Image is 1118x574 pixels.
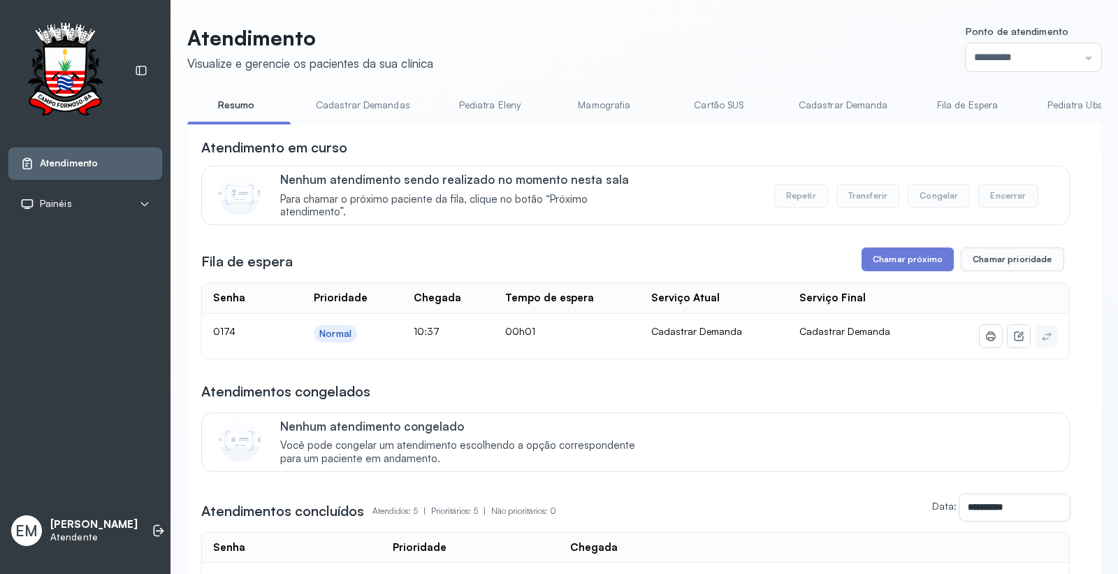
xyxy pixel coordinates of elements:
button: Congelar [908,184,970,208]
a: Mamografia [556,94,653,117]
button: Repetir [774,184,828,208]
div: Prioridade [314,292,368,305]
button: Chamar próximo [862,247,954,271]
img: Logotipo do estabelecimento [15,22,115,120]
span: Você pode congelar um atendimento escolhendo a opção correspondente para um paciente em andamento. [280,439,650,466]
a: Cadastrar Demandas [302,94,424,117]
span: Cadastrar Demanda [799,325,890,337]
a: Fila de Espera [919,94,1017,117]
p: Nenhum atendimento congelado [280,419,650,433]
div: Serviço Atual [651,292,720,305]
p: Não prioritários: 0 [491,501,556,521]
div: Cadastrar Demanda [651,325,777,338]
span: Ponto de atendimento [966,25,1068,37]
a: Resumo [187,94,285,117]
div: Senha [213,541,245,554]
button: Transferir [836,184,900,208]
div: Chegada [570,541,618,554]
button: Chamar prioridade [961,247,1064,271]
p: Atendimento [187,25,433,50]
div: Senha [213,292,245,305]
h3: Fila de espera [201,252,293,271]
a: Pediatra Eleny [441,94,539,117]
h3: Atendimento em curso [201,138,347,157]
a: Cartão SUS [670,94,768,117]
img: Imagem de CalloutCard [219,419,261,461]
a: Atendimento [20,157,150,171]
span: 0174 [213,325,235,337]
div: Serviço Final [799,292,866,305]
span: Atendimento [40,157,98,169]
span: | [484,505,486,516]
p: Atendente [50,531,138,543]
div: Visualize e gerencie os pacientes da sua clínica [187,56,433,71]
p: Prioritários: 5 [431,501,491,521]
span: 10:37 [414,325,440,337]
p: [PERSON_NAME] [50,518,138,531]
div: Tempo de espera [505,292,594,305]
p: Atendidos: 5 [372,501,431,521]
div: Normal [319,328,351,340]
span: 00h01 [505,325,535,337]
label: Data: [932,500,957,512]
span: | [423,505,426,516]
h3: Atendimentos congelados [201,382,370,401]
span: Para chamar o próximo paciente da fila, clique no botão “Próximo atendimento”. [280,193,650,220]
div: Chegada [414,292,461,305]
p: Nenhum atendimento sendo realizado no momento nesta sala [280,172,650,187]
a: Cadastrar Demanda [785,94,902,117]
span: Painéis [40,198,72,210]
div: Prioridade [393,541,447,554]
button: Encerrar [978,184,1038,208]
img: Imagem de CalloutCard [219,173,261,215]
h3: Atendimentos concluídos [201,501,364,521]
